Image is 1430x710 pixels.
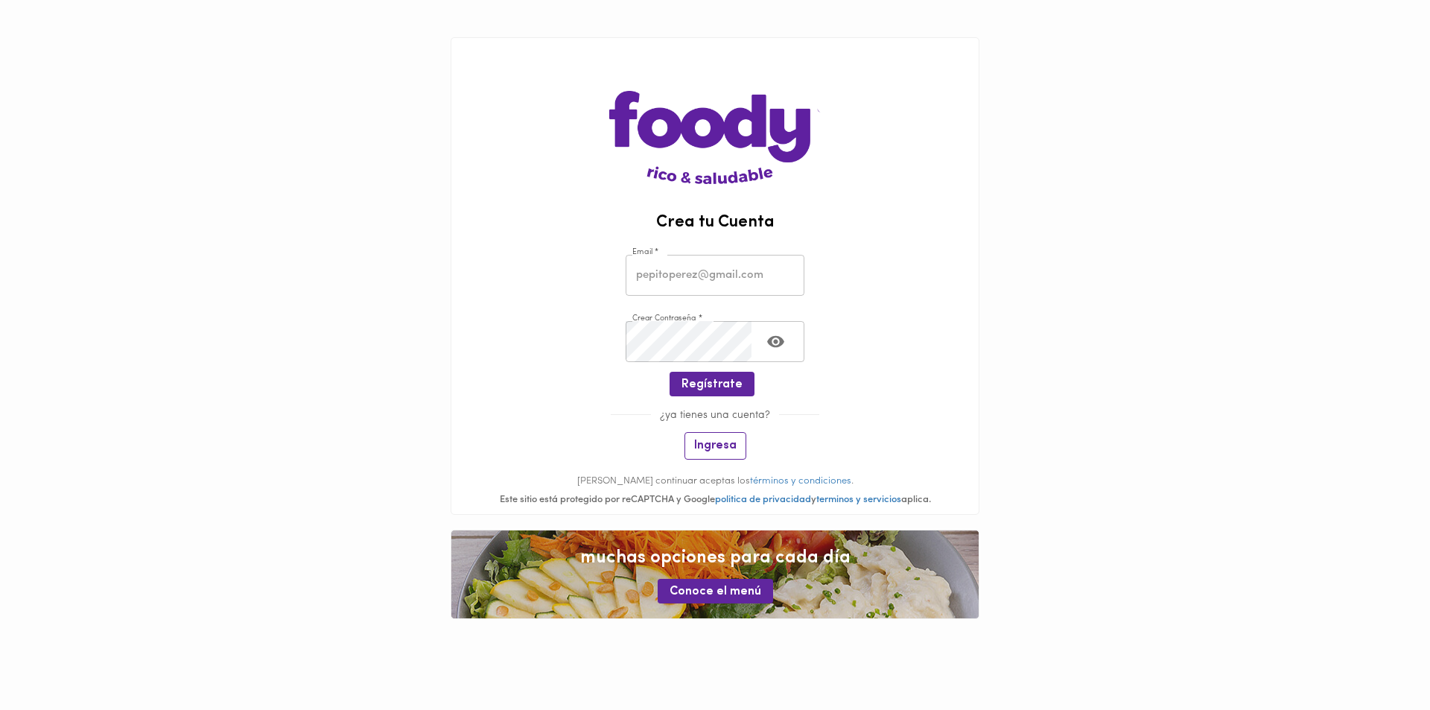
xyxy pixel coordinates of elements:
button: Ingresa [684,432,746,460]
iframe: Messagebird Livechat Widget [1344,624,1415,695]
input: pepitoperez@gmail.com [626,255,804,296]
p: [PERSON_NAME] continuar aceptas los . [451,475,979,489]
span: Conoce el menú [670,585,761,599]
h2: Crea tu Cuenta [451,214,979,232]
span: muchas opciones para cada día [466,545,964,571]
span: Regístrate [681,378,743,392]
a: terminos y servicios [816,495,901,504]
div: Este sitio está protegido por reCAPTCHA y Google y aplica. [451,493,979,507]
span: Ingresa [694,439,737,453]
button: Toggle password visibility [757,323,794,360]
a: politica de privacidad [715,495,811,504]
span: ¿ya tienes una cuenta? [651,410,779,421]
a: términos y condiciones [750,476,851,486]
button: Conoce el menú [658,579,773,603]
img: logo-main-page.png [609,38,820,184]
button: Regístrate [670,372,754,396]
